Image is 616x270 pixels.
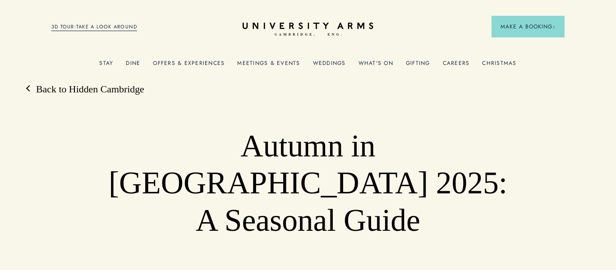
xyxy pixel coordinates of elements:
a: Stay [99,60,113,72]
span: Make a Booking [501,23,556,31]
a: Gifting [406,60,430,72]
button: Make a BookingArrow icon [492,16,565,37]
h1: Autumn in [GEOGRAPHIC_DATA] 2025: A Seasonal Guide [103,128,514,239]
a: Careers [443,60,470,72]
a: Weddings [313,60,346,72]
a: Offers & Experiences [153,60,225,72]
a: Home [243,23,373,37]
a: Back to Hidden Cambridge [27,83,144,96]
img: Arrow icon [552,25,556,28]
a: What's On [359,60,393,72]
a: Dine [126,60,140,72]
a: Christmas [482,60,516,72]
a: Meetings & Events [237,60,300,72]
a: 3D TOUR:TAKE A LOOK AROUND [51,23,138,31]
